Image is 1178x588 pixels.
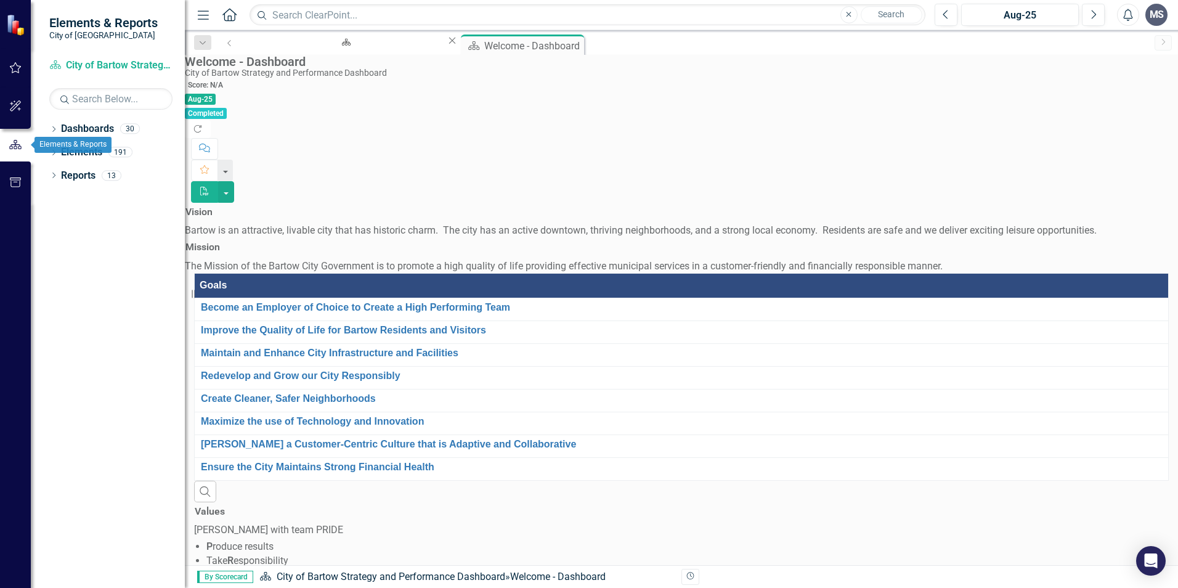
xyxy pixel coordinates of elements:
[206,554,1169,568] li: Take esponsibility
[510,571,606,582] div: Welcome - Dashboard
[242,35,446,50] a: City of Bartow Strategy and Performance Dashboard
[49,59,173,73] a: City of Bartow Strategy and Performance Dashboard
[878,9,904,19] span: Search
[861,6,922,23] button: Search
[61,169,95,183] a: Reports
[201,325,1162,336] a: Improve the Quality of Life for Bartow Residents and Visitors
[201,348,1162,359] a: Maintain and Enhance City Infrastructure and Facilities
[1136,546,1166,576] div: Open Intercom Messenger
[120,124,140,134] div: 30
[201,416,1162,427] a: Maximize the use of Technology and Innovation
[185,68,1172,78] div: City of Bartow Strategy and Performance Dashboard
[49,30,158,40] small: City of [GEOGRAPHIC_DATA]
[185,242,220,253] h3: Mission
[201,439,1162,450] a: [PERSON_NAME] a Customer-Centric Culture that is Adaptive and Collaborative
[49,88,173,110] input: Search Below...
[201,302,1162,313] a: Become an Employer of Choice to Create a High Performing Team
[965,8,1074,23] div: Aug-25
[201,393,1162,404] a: Create Cleaner, Safer Neighborhoods
[61,122,114,136] a: Dashboards
[206,540,1169,554] li: roduce results
[277,571,505,582] a: City of Bartow Strategy and Performance Dashboard
[102,170,121,181] div: 13
[1145,4,1168,26] button: MS
[49,15,158,30] span: Elements & Reports
[108,147,132,158] div: 191
[185,206,213,218] h3: Vision
[35,137,112,153] div: Elements & Reports
[201,462,1162,473] a: Ensure the City Maintains Strong Financial Health
[195,506,225,517] h3: Values
[185,224,1097,238] p: Bartow is an attractive, livable city that has historic charm. The city has an active downtown, t...
[961,4,1079,26] button: Aug-25
[201,370,1162,382] a: Redevelop and Grow our City Responsibly
[259,570,672,584] div: »
[185,259,943,274] p: The Mission of the Bartow City Government is to promote a high quality of life providing effectiv...
[185,80,226,91] span: Score: N/A
[484,38,581,54] div: Welcome - Dashboard
[197,571,253,583] span: By Scorecard
[194,523,1169,537] p: [PERSON_NAME] with team PRIDE
[206,541,213,552] strong: P
[250,4,925,26] input: Search ClearPoint...
[185,108,227,119] span: Completed
[185,55,1172,68] div: Welcome - Dashboard
[253,46,435,62] div: City of Bartow Strategy and Performance Dashboard
[6,14,28,36] img: ClearPoint Strategy
[227,555,234,566] strong: R
[185,94,216,105] span: Aug-25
